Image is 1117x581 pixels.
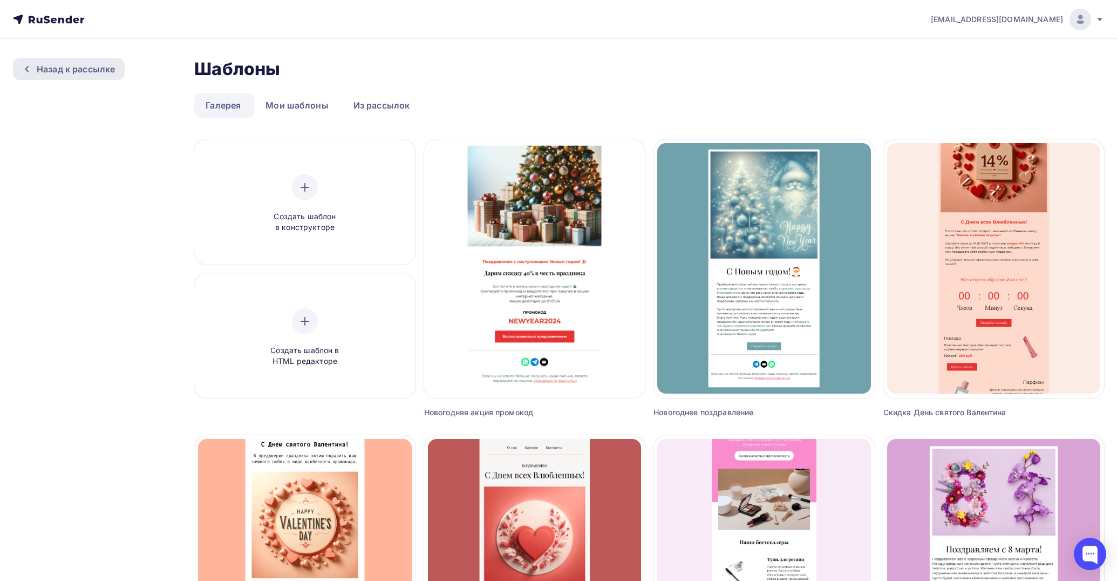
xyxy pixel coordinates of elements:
span: [EMAIL_ADDRESS][DOMAIN_NAME] [931,14,1063,25]
a: Мои шаблоны [254,93,340,118]
div: Новогоднее поздравление [653,407,815,418]
div: Новогодняя акция промокод [424,407,586,418]
div: Назад к рассылке [37,63,115,76]
a: Из рассылок [342,93,421,118]
h2: Шаблоны [194,58,280,80]
span: Создать шаблон в HTML редакторе [254,345,356,367]
div: Скидка День святого Валентина [883,407,1045,418]
a: Галерея [194,93,252,118]
span: Создать шаблон в конструкторе [254,211,356,233]
a: [EMAIL_ADDRESS][DOMAIN_NAME] [931,9,1104,30]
